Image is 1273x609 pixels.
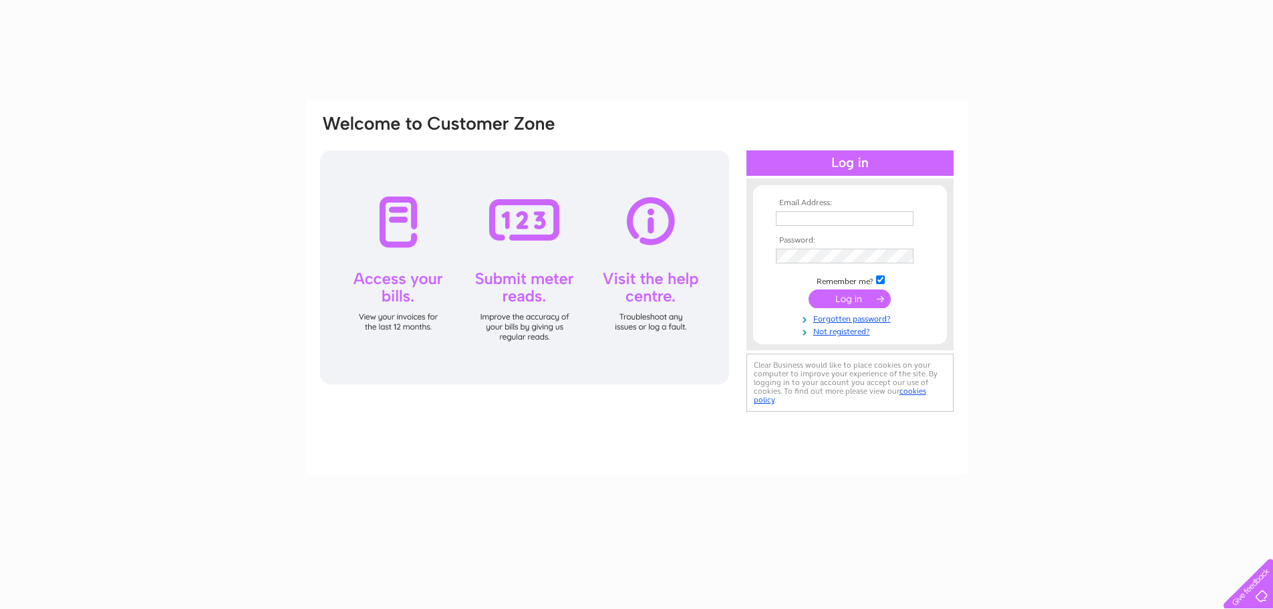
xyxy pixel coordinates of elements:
td: Remember me? [772,273,928,287]
a: Forgotten password? [776,312,928,324]
div: Clear Business would like to place cookies on your computer to improve your experience of the sit... [746,354,954,412]
th: Email Address: [772,199,928,208]
input: Submit [809,289,891,308]
a: cookies policy [754,386,926,404]
th: Password: [772,236,928,245]
a: Not registered? [776,324,928,337]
